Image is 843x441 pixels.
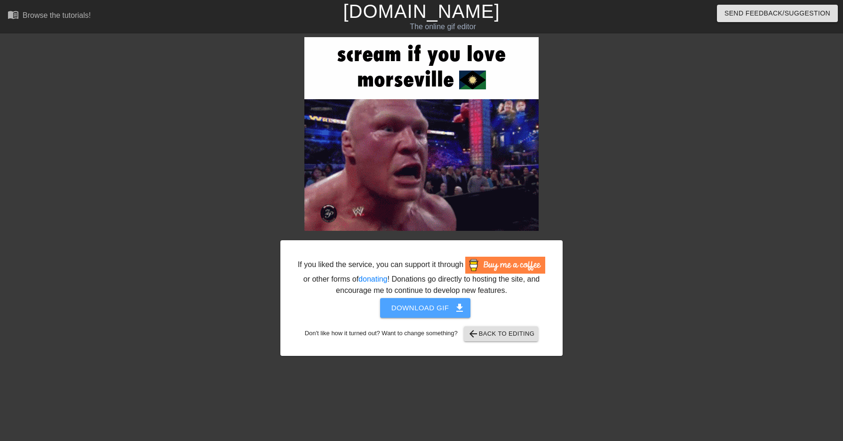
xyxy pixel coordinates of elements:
span: menu_book [8,9,19,20]
span: Back to Editing [468,328,535,339]
span: Send Feedback/Suggestion [724,8,830,19]
div: Don't like how it turned out? Want to change something? [295,326,548,341]
button: Download gif [380,298,471,318]
img: Buy Me A Coffee [465,257,545,274]
div: The online gif editor [286,21,600,32]
span: arrow_back [468,328,479,339]
span: Download gif [391,302,460,314]
span: get_app [454,302,465,314]
button: Send Feedback/Suggestion [717,5,838,22]
button: Back to Editing [464,326,539,341]
a: Browse the tutorials! [8,9,91,24]
div: Browse the tutorials! [23,11,91,19]
a: [DOMAIN_NAME] [343,1,500,22]
div: If you liked the service, you can support it through or other forms of ! Donations go directly to... [297,257,546,296]
a: Download gif [373,303,471,311]
a: donating [358,275,387,283]
img: 73ASk7PJ.gif [304,37,539,231]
